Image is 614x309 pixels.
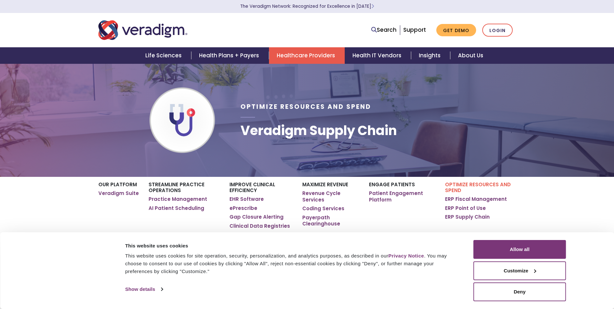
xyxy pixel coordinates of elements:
a: Practice Management [149,196,207,202]
a: Clinical Data Registries [229,223,290,229]
a: Healthcare Providers [269,47,345,64]
div: This website uses cookies [125,242,459,250]
a: About Us [450,47,491,64]
button: Customize [474,261,566,280]
button: Allow all [474,240,566,259]
span: Optimize Resources and Spend [240,102,371,111]
a: Search [371,26,396,34]
a: Patient Engagement Platform [369,190,435,203]
a: ePrescribe [229,205,257,212]
a: Coding Services [302,205,344,212]
a: Show details [125,284,163,294]
a: Login [482,24,513,37]
a: eChart Courier [229,232,268,238]
a: ERP Fiscal Management [445,196,507,202]
a: Get Demo [436,24,476,37]
a: Revenue Cycle Services [302,190,359,203]
a: Support [403,26,426,34]
a: EHR Software [229,196,264,202]
a: Payerpath Clearinghouse [302,214,359,227]
a: Health Plans + Payers [191,47,269,64]
a: ERP Point of Use [445,205,486,212]
a: Privacy Notice [388,253,424,258]
a: Life Sciences [138,47,191,64]
a: Insights [411,47,450,64]
a: ERP Supply Chain [445,214,490,220]
div: This website uses cookies for site operation, security, personalization, and analytics purposes, ... [125,252,459,275]
span: Learn More [371,3,374,9]
h1: Veradigm Supply Chain [240,123,397,138]
a: Health IT Vendors [345,47,411,64]
img: Veradigm logo [98,19,187,41]
a: Veradigm Suite [98,190,139,197]
a: AI Patient Scheduling [149,205,204,212]
button: Deny [474,282,566,301]
a: The Veradigm Network: Recognized for Excellence in [DATE]Learn More [240,3,374,9]
a: Gap Closure Alerting [229,214,284,220]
